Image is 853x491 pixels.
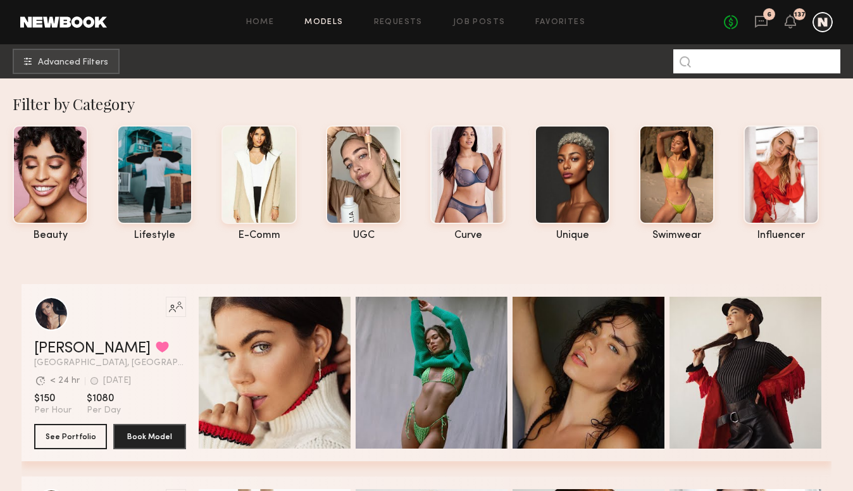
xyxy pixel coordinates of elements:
div: curve [430,230,506,241]
div: swimwear [639,230,714,241]
span: Advanced Filters [38,58,108,67]
button: Advanced Filters [13,49,120,74]
a: Requests [374,18,423,27]
div: beauty [13,230,88,241]
div: UGC [326,230,401,241]
span: $150 [34,392,72,405]
div: < 24 hr [50,376,80,385]
a: Home [246,18,275,27]
a: Job Posts [453,18,506,27]
span: Quick Preview [407,368,483,380]
span: Per Hour [34,405,72,416]
a: Models [304,18,343,27]
button: Book Model [113,424,186,449]
div: Filter by Category [13,94,853,114]
div: e-comm [221,230,297,241]
div: 137 [794,11,806,18]
span: Quick Preview [721,368,797,380]
span: [GEOGRAPHIC_DATA], [GEOGRAPHIC_DATA] [34,359,186,368]
a: Favorites [535,18,585,27]
div: unique [535,230,610,241]
div: 6 [767,11,771,18]
button: See Portfolio [34,424,107,449]
span: $1080 [87,392,121,405]
a: 6 [754,15,768,30]
span: Quick Preview [250,368,326,380]
div: [DATE] [103,376,131,385]
span: Quick Preview [564,368,640,380]
div: influencer [744,230,819,241]
a: [PERSON_NAME] [34,341,151,356]
span: Per Day [87,405,121,416]
div: lifestyle [117,230,192,241]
